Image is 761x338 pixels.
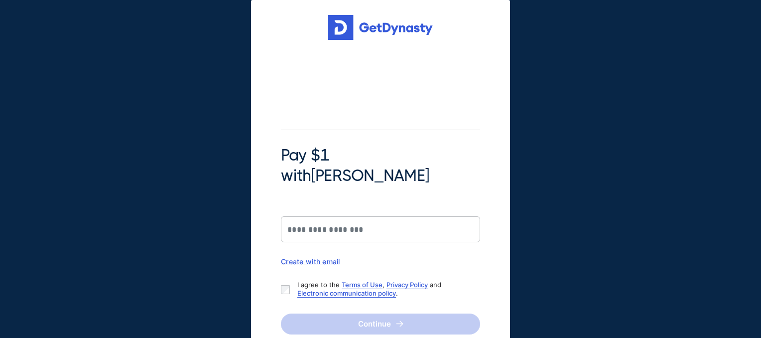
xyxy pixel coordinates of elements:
[297,289,396,297] a: Electronic communication policy
[386,281,428,289] a: Privacy Policy
[297,281,472,298] p: I agree to the , and .
[281,257,480,266] div: Create with email
[281,145,480,186] span: Pay $1 with [PERSON_NAME]
[342,281,382,289] a: Terms of Use
[328,15,433,40] img: Get started for free with Dynasty Trust Company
